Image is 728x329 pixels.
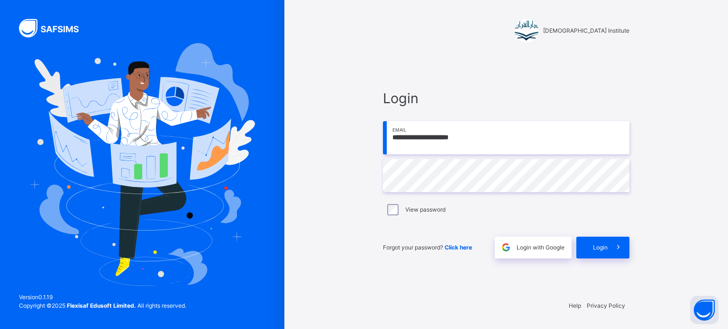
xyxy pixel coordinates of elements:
[543,27,629,35] span: [DEMOGRAPHIC_DATA] Institute
[569,302,581,309] a: Help
[383,244,472,251] span: Forgot your password?
[383,88,629,108] span: Login
[517,243,564,252] span: Login with Google
[29,43,255,285] img: Hero Image
[593,243,608,252] span: Login
[19,293,186,302] span: Version 0.1.19
[587,302,625,309] a: Privacy Policy
[19,19,90,37] img: SAFSIMS Logo
[405,205,446,214] label: View password
[445,244,472,251] a: Click here
[19,302,186,309] span: Copyright © 2025 All rights reserved.
[690,296,719,324] button: Open asap
[67,302,136,309] strong: Flexisaf Edusoft Limited.
[500,242,511,253] img: google.396cfc9801f0270233282035f929180a.svg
